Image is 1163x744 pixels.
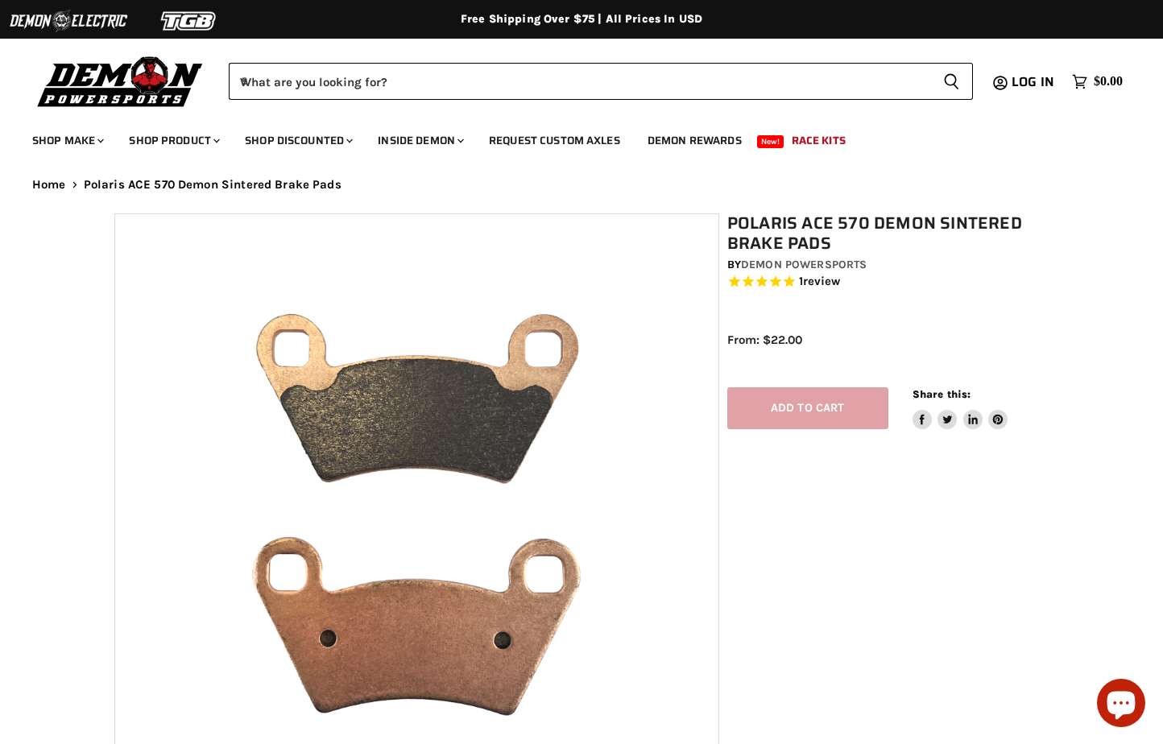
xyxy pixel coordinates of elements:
[803,275,841,289] span: review
[229,63,930,100] input: When autocomplete results are available use up and down arrows to review and enter to select
[1012,72,1054,92] span: Log in
[233,124,362,157] a: Shop Discounted
[913,387,1008,430] aside: Share this:
[727,274,1057,291] span: Rated 5.0 out of 5 stars 1 reviews
[1064,70,1131,93] a: $0.00
[780,124,858,157] a: Race Kits
[229,63,973,100] form: Product
[635,124,754,157] a: Demon Rewards
[799,275,841,289] span: 1 reviews
[741,258,867,271] a: Demon Powersports
[913,388,971,400] span: Share this:
[117,124,230,157] a: Shop Product
[1004,75,1064,89] a: Log in
[366,124,474,157] a: Inside Demon
[8,6,129,36] img: Demon Electric Logo 2
[84,178,341,192] span: Polaris ACE 570 Demon Sintered Brake Pads
[727,333,802,347] span: From: $22.00
[1092,679,1150,731] inbox-online-store-chat: Shopify online store chat
[757,135,784,148] span: New!
[1094,74,1123,89] span: $0.00
[727,256,1057,274] div: by
[32,52,209,110] img: Demon Powersports
[930,63,973,100] button: Search
[477,124,632,157] a: Request Custom Axles
[129,6,250,36] img: TGB Logo 2
[32,178,66,192] a: Home
[20,124,114,157] a: Shop Make
[20,118,1119,157] ul: Main menu
[727,213,1057,254] h1: Polaris ACE 570 Demon Sintered Brake Pads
